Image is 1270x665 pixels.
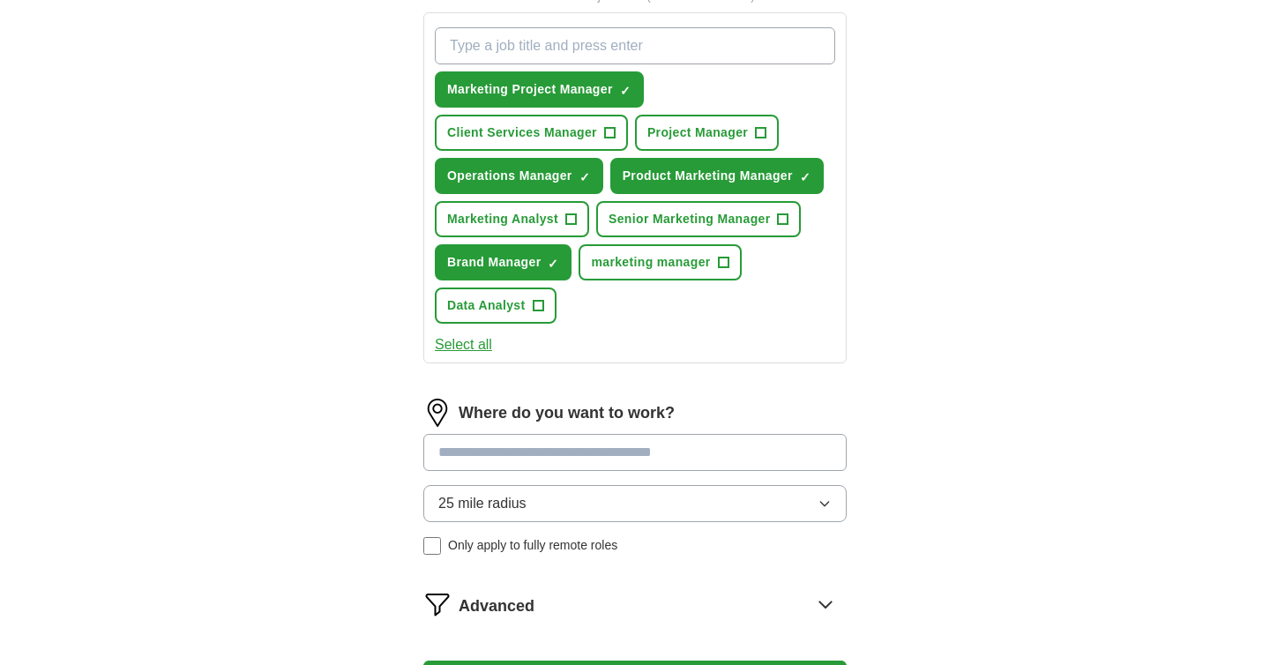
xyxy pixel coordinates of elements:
[447,296,526,315] span: Data Analyst
[635,115,779,151] button: Project Manager
[435,71,644,108] button: Marketing Project Manager✓
[591,253,710,272] span: marketing manager
[438,493,527,514] span: 25 mile radius
[435,288,557,324] button: Data Analyst
[435,115,628,151] button: Client Services Manager
[459,401,675,425] label: Where do you want to work?
[596,201,801,237] button: Senior Marketing Manager
[435,158,603,194] button: Operations Manager✓
[800,170,811,184] span: ✓
[435,244,571,280] button: Brand Manager✓
[609,210,770,228] span: Senior Marketing Manager
[579,244,741,280] button: marketing manager
[447,167,572,185] span: Operations Manager
[423,537,441,555] input: Only apply to fully remote roles
[423,485,847,522] button: 25 mile radius
[435,334,492,355] button: Select all
[647,123,748,142] span: Project Manager
[435,201,589,237] button: Marketing Analyst
[447,123,597,142] span: Client Services Manager
[579,170,590,184] span: ✓
[459,594,534,618] span: Advanced
[623,167,793,185] span: Product Marketing Manager
[423,399,452,427] img: location.png
[447,253,541,272] span: Brand Manager
[610,158,824,194] button: Product Marketing Manager✓
[447,80,613,99] span: Marketing Project Manager
[435,27,835,64] input: Type a job title and press enter
[423,590,452,618] img: filter
[448,536,617,555] span: Only apply to fully remote roles
[447,210,558,228] span: Marketing Analyst
[620,84,631,98] span: ✓
[548,257,558,271] span: ✓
